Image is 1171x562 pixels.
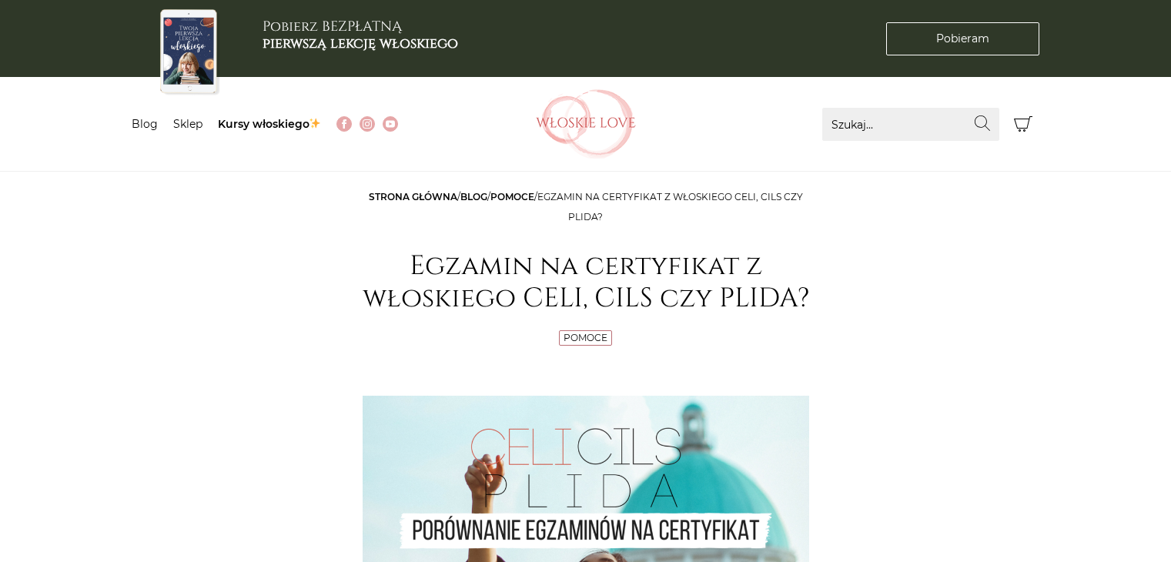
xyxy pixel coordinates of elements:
[536,89,636,159] img: Włoskielove
[822,108,999,141] input: Szukaj...
[369,191,803,222] span: / / /
[936,31,989,47] span: Pobieram
[263,34,458,53] b: pierwszą lekcję włoskiego
[460,191,487,202] a: Blog
[309,118,320,129] img: ✨
[564,332,607,343] a: Pomoce
[132,117,158,131] a: Blog
[218,117,322,131] a: Kursy włoskiego
[173,117,202,131] a: Sklep
[369,191,457,202] a: Strona główna
[263,18,458,52] h3: Pobierz BEZPŁATNĄ
[1007,108,1040,141] button: Koszyk
[537,191,803,222] span: Egzamin na certyfikat z włoskiego CELI, CILS czy PLIDA?
[886,22,1039,55] a: Pobieram
[490,191,534,202] a: Pomoce
[363,250,809,315] h1: Egzamin na certyfikat z włoskiego CELI, CILS czy PLIDA?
